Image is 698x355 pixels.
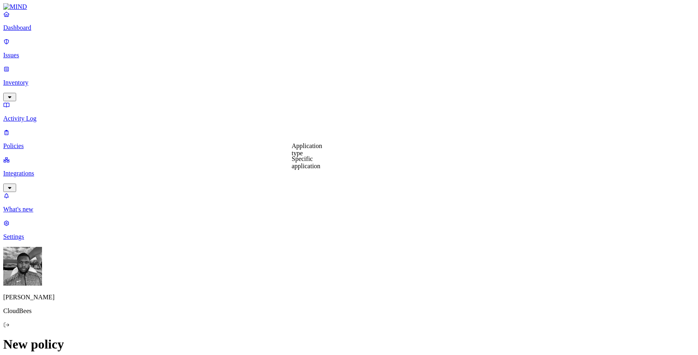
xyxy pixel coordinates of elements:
a: Dashboard [3,10,695,31]
a: Settings [3,219,695,240]
a: Integrations [3,156,695,191]
a: Policies [3,129,695,150]
p: Activity Log [3,115,695,122]
p: What's new [3,206,695,213]
a: Activity Log [3,101,695,122]
p: Dashboard [3,24,695,31]
p: Settings [3,233,695,240]
img: MIND [3,3,27,10]
p: Issues [3,52,695,59]
img: Cameron White [3,247,42,286]
p: Integrations [3,170,695,177]
label: Application type [292,142,322,157]
p: CloudBees [3,307,695,315]
p: [PERSON_NAME] [3,294,695,301]
p: Inventory [3,79,695,86]
a: Issues [3,38,695,59]
a: Inventory [3,65,695,100]
a: What's new [3,192,695,213]
h1: New policy [3,337,695,352]
label: Specific application [292,155,320,169]
a: MIND [3,3,695,10]
p: Policies [3,142,695,150]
